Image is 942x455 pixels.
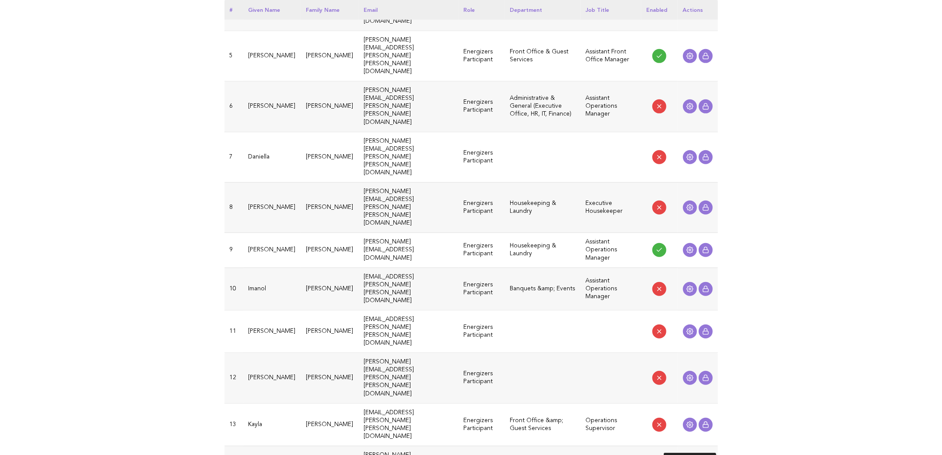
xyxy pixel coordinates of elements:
td: Executive Housekeeper [581,182,641,233]
td: Operations Supervisor [581,403,641,446]
td: Energizers Participant [459,182,505,233]
td: [PERSON_NAME] [243,233,301,268]
td: [PERSON_NAME] [301,81,359,132]
td: Front Office &amp; Guest Services [504,403,580,446]
td: Assistant Operations Manager [581,81,641,132]
td: [PERSON_NAME] [243,310,301,353]
td: [PERSON_NAME] [301,353,359,403]
td: [PERSON_NAME] [301,132,359,182]
td: Energizers Participant [459,233,505,268]
td: [PERSON_NAME] [301,233,359,268]
td: Energizers Participant [459,132,505,182]
td: [PERSON_NAME][EMAIL_ADDRESS][PERSON_NAME][PERSON_NAME][DOMAIN_NAME] [359,81,459,132]
td: 6 [224,81,243,132]
td: 10 [224,268,243,310]
td: [PERSON_NAME] [243,81,301,132]
td: Assistant Operations Manager [581,233,641,268]
td: 13 [224,403,243,446]
td: [EMAIL_ADDRESS][PERSON_NAME][PERSON_NAME][DOMAIN_NAME] [359,403,459,446]
td: [PERSON_NAME] [243,31,301,81]
td: Assistant Operations Manager [581,268,641,310]
td: 7 [224,132,243,182]
td: [PERSON_NAME][EMAIL_ADDRESS][DOMAIN_NAME] [359,233,459,268]
td: Energizers Participant [459,310,505,353]
td: [EMAIL_ADDRESS][PERSON_NAME][PERSON_NAME][DOMAIN_NAME] [359,268,459,310]
td: Energizers Participant [459,268,505,310]
td: [PERSON_NAME] [301,31,359,81]
td: Banquets &amp; Events [504,268,580,310]
td: [PERSON_NAME][EMAIL_ADDRESS][PERSON_NAME][PERSON_NAME][DOMAIN_NAME] [359,31,459,81]
td: Front Office & Guest Services [504,31,580,81]
td: Daniella [243,132,301,182]
td: Housekeeping & Laundry [504,182,580,233]
td: [PERSON_NAME] [301,310,359,353]
td: [PERSON_NAME][EMAIL_ADDRESS][PERSON_NAME][PERSON_NAME][DOMAIN_NAME] [359,182,459,233]
td: Kayla [243,403,301,446]
td: Imanol [243,268,301,310]
td: Energizers Participant [459,353,505,403]
td: 9 [224,233,243,268]
td: [PERSON_NAME] [243,182,301,233]
td: [EMAIL_ADDRESS][PERSON_NAME][PERSON_NAME][DOMAIN_NAME] [359,310,459,353]
td: [PERSON_NAME][EMAIL_ADDRESS][PERSON_NAME][PERSON_NAME][DOMAIN_NAME] [359,353,459,403]
td: Assistant Front Office Manager [581,31,641,81]
td: Housekeeping & Laundry [504,233,580,268]
td: [PERSON_NAME] [301,403,359,446]
td: [PERSON_NAME] [301,182,359,233]
td: Energizers Participant [459,31,505,81]
td: Energizers Participant [459,403,505,446]
td: 5 [224,31,243,81]
td: [PERSON_NAME] [243,353,301,403]
td: [PERSON_NAME] [301,268,359,310]
td: Administrative & General (Executive Office, HR, IT, Finance) [504,81,580,132]
td: Energizers Participant [459,81,505,132]
td: 8 [224,182,243,233]
td: 12 [224,353,243,403]
td: 11 [224,310,243,353]
td: [PERSON_NAME][EMAIL_ADDRESS][PERSON_NAME][PERSON_NAME][DOMAIN_NAME] [359,132,459,182]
